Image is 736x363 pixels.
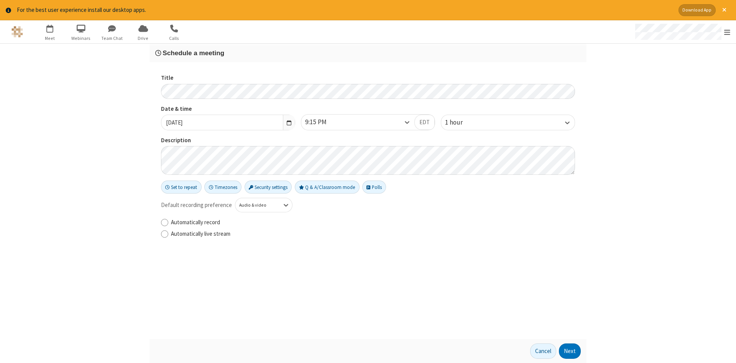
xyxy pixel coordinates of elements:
[3,20,31,43] button: Logo
[204,181,242,194] button: Timezones
[678,4,716,16] button: Download App
[67,35,95,42] span: Webinars
[530,343,556,359] button: Cancel
[305,117,340,127] div: 9:15 PM
[718,4,730,16] button: Close alert
[628,20,736,43] div: Open menu
[161,74,575,82] label: Title
[245,181,292,194] button: Security settings
[161,105,295,113] label: Date & time
[17,6,673,15] div: For the best user experience install our desktop apps.
[161,201,232,210] span: Default recording preference
[295,181,360,194] button: Q & A/Classroom mode
[36,35,64,42] span: Meet
[161,136,575,145] label: Description
[98,35,127,42] span: Team Chat
[414,115,435,130] button: EDT
[445,118,476,128] div: 1 hour
[161,181,202,194] button: Set to repeat
[171,230,575,238] label: Automatically live stream
[160,35,189,42] span: Calls
[559,343,581,359] button: Next
[129,35,158,42] span: Drive
[239,202,276,209] div: Audio & video
[362,181,386,194] button: Polls
[11,26,23,38] img: QA Selenium DO NOT DELETE OR CHANGE
[163,49,224,57] span: Schedule a meeting
[171,218,575,227] label: Automatically record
